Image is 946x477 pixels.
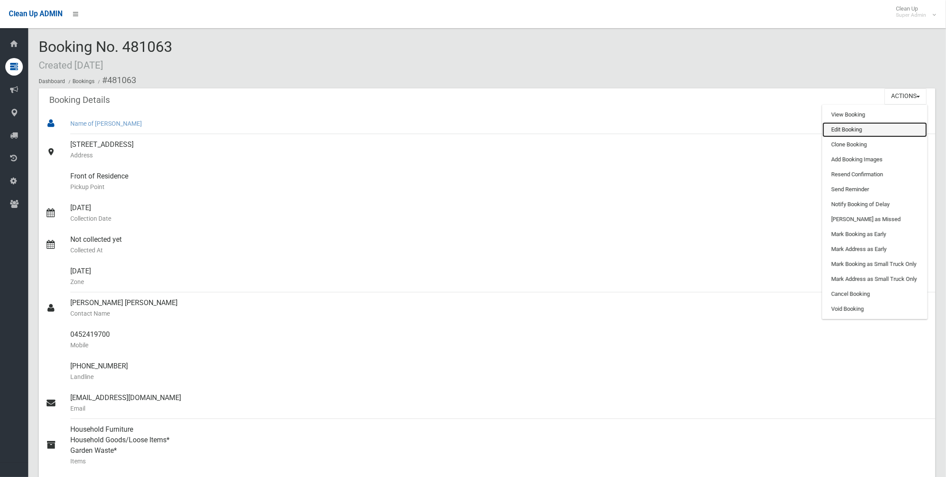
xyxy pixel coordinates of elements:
div: Household Furniture Household Goods/Loose Items* Garden Waste* [70,419,928,472]
a: Resend Confirmation [823,167,927,182]
a: Clone Booking [823,137,927,152]
a: Void Booking [823,302,927,317]
a: View Booking [823,107,927,122]
div: [PHONE_NUMBER] [70,356,928,387]
a: Mark Booking as Small Truck Only [823,257,927,272]
a: Bookings [72,78,94,84]
span: Booking No. 481063 [39,38,172,72]
span: Clean Up [892,5,935,18]
a: Mark Address as Small Truck Only [823,272,927,287]
small: Email [70,403,928,414]
button: Actions [884,88,927,105]
span: Clean Up ADMIN [9,10,62,18]
small: Name of [PERSON_NAME] [70,118,928,129]
small: Super Admin [896,12,926,18]
small: Items [70,456,928,466]
small: Contact Name [70,308,928,319]
div: [PERSON_NAME] [PERSON_NAME] [70,292,928,324]
div: Not collected yet [70,229,928,261]
div: [DATE] [70,197,928,229]
a: Mark Booking as Early [823,227,927,242]
div: Front of Residence [70,166,928,197]
small: Address [70,150,928,160]
a: Mark Address as Early [823,242,927,257]
a: [EMAIL_ADDRESS][DOMAIN_NAME]Email [39,387,935,419]
a: Send Reminder [823,182,927,197]
small: Collected At [70,245,928,255]
small: Collection Date [70,213,928,224]
div: [STREET_ADDRESS] [70,134,928,166]
div: [EMAIL_ADDRESS][DOMAIN_NAME] [70,387,928,419]
a: Cancel Booking [823,287,927,302]
div: 0452419700 [70,324,928,356]
header: Booking Details [39,91,120,109]
small: Created [DATE] [39,59,103,71]
div: [DATE] [70,261,928,292]
a: Add Booking Images [823,152,927,167]
small: Pickup Point [70,182,928,192]
small: Zone [70,277,928,287]
small: Landline [70,371,928,382]
a: Edit Booking [823,122,927,137]
a: Notify Booking of Delay [823,197,927,212]
a: Dashboard [39,78,65,84]
small: Mobile [70,340,928,350]
a: [PERSON_NAME] as Missed [823,212,927,227]
li: #481063 [96,72,136,88]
